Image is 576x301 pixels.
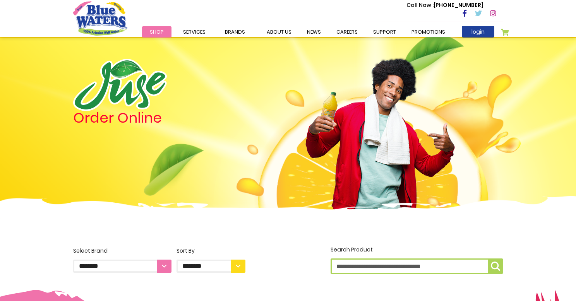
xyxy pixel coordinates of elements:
[259,26,299,38] a: about us
[329,26,365,38] a: careers
[217,26,253,38] a: Brands
[73,1,127,35] a: store logo
[175,26,213,38] a: Services
[225,28,245,36] span: Brands
[150,28,164,36] span: Shop
[73,59,167,111] img: logo
[73,111,245,125] h4: Order Online
[177,260,245,273] select: Sort By
[73,260,171,273] select: Select Brand
[462,26,494,38] a: login
[177,247,245,255] div: Sort By
[183,28,206,36] span: Services
[491,262,500,271] img: search-icon.png
[404,26,453,38] a: Promotions
[299,26,329,38] a: News
[406,1,483,9] p: [PHONE_NUMBER]
[406,1,434,9] span: Call Now :
[331,246,503,274] label: Search Product
[365,26,404,38] a: support
[73,247,171,273] label: Select Brand
[331,258,503,274] input: Search Product
[142,26,171,38] a: Shop
[305,44,456,210] img: man.png
[488,258,503,274] button: Search Product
